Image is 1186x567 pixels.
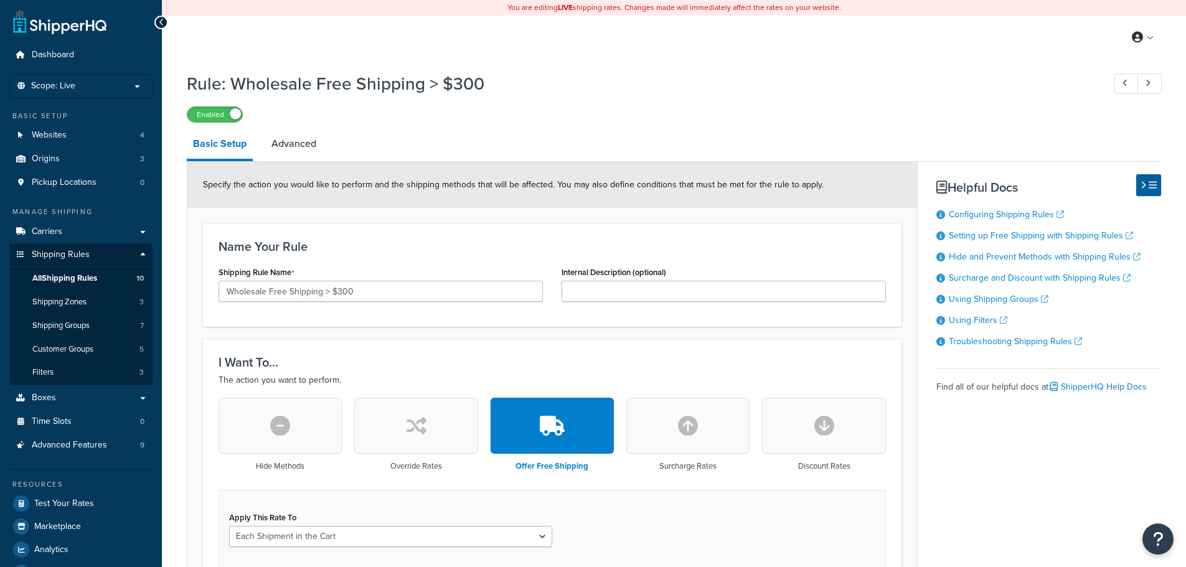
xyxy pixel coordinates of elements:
span: Customer Groups [32,344,93,355]
span: 0 [140,416,144,427]
span: Marketplace [34,522,81,532]
a: Next Record [1137,73,1162,94]
label: Enabled [187,107,242,122]
div: Find all of our helpful docs at: [936,368,1161,396]
a: Configuring Shipping Rules [949,208,1064,221]
span: 0 [140,177,144,188]
a: Customer Groups5 [9,338,153,361]
h3: Surcharge Rates [659,462,717,471]
span: Origins [32,154,60,164]
span: 7 [140,321,144,331]
h3: Override Rates [390,462,442,471]
a: Setting up Free Shipping with Shipping Rules [949,229,1133,242]
span: Pickup Locations [32,177,96,188]
h3: Hide Methods [256,462,304,471]
span: Shipping Rules [32,250,90,260]
a: Using Shipping Groups [949,293,1048,306]
span: Carriers [32,227,62,237]
li: Advanced Features [9,434,153,457]
span: Scope: Live [31,81,75,91]
li: Time Slots [9,410,153,433]
a: Shipping Groups7 [9,314,153,337]
a: Websites4 [9,124,153,147]
a: Analytics [9,538,153,561]
a: Hide and Prevent Methods with Shipping Rules [949,250,1141,263]
a: Pickup Locations0 [9,171,153,194]
h3: Offer Free Shipping [515,462,588,471]
li: Customer Groups [9,338,153,361]
a: Dashboard [9,44,153,67]
span: Dashboard [32,50,74,60]
a: ShipperHQ Help Docs [1050,380,1147,393]
span: Test Your Rates [34,499,94,509]
li: Filters [9,361,153,384]
li: Origins [9,148,153,171]
a: Shipping Zones3 [9,291,153,314]
a: Origins3 [9,148,153,171]
div: Manage Shipping [9,207,153,217]
a: Advanced [265,129,322,159]
span: Shipping Groups [32,321,90,331]
span: Time Slots [32,416,72,427]
h1: Rule: Wholesale Free Shipping > $300 [187,72,1091,96]
span: 5 [139,344,144,355]
span: Websites [32,130,67,141]
li: Shipping Rules [9,243,153,385]
h3: I Want To... [219,355,886,369]
a: Time Slots0 [9,410,153,433]
li: Websites [9,124,153,147]
a: Boxes [9,387,153,410]
span: Analytics [34,545,68,555]
a: Using Filters [949,314,1007,327]
h3: Name Your Rule [219,240,886,253]
span: Advanced Features [32,440,107,451]
h3: Discount Rates [798,462,850,471]
a: Test Your Rates [9,492,153,515]
a: Shipping Rules [9,243,153,266]
span: Specify the action you would like to perform and the shipping methods that will be affected. You ... [203,178,824,191]
a: Carriers [9,220,153,243]
span: 4 [140,130,144,141]
span: All Shipping Rules [32,273,97,284]
span: 10 [136,273,144,284]
a: Filters3 [9,361,153,384]
span: Boxes [32,393,56,403]
a: Basic Setup [187,129,253,161]
li: Shipping Zones [9,291,153,314]
div: Basic Setup [9,111,153,121]
li: Shipping Groups [9,314,153,337]
li: Pickup Locations [9,171,153,194]
button: Hide Help Docs [1136,174,1161,196]
button: Open Resource Center [1142,523,1174,555]
p: The action you want to perform. [219,373,886,388]
label: Internal Description (optional) [562,268,666,277]
a: Marketplace [9,515,153,538]
h3: Helpful Docs [936,180,1161,194]
span: 3 [139,367,144,378]
a: Troubleshooting Shipping Rules [949,335,1082,348]
span: Shipping Zones [32,297,87,307]
span: Filters [32,367,54,378]
label: Apply This Rate To [229,513,296,522]
a: Previous Record [1114,73,1139,94]
span: 3 [140,154,144,164]
div: Resources [9,479,153,490]
a: Surcharge and Discount with Shipping Rules [949,271,1131,284]
span: 9 [140,440,144,451]
b: LIVE [558,2,573,13]
label: Shipping Rule Name [219,268,294,278]
a: Advanced Features9 [9,434,153,457]
span: 3 [139,297,144,307]
a: AllShipping Rules10 [9,267,153,290]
